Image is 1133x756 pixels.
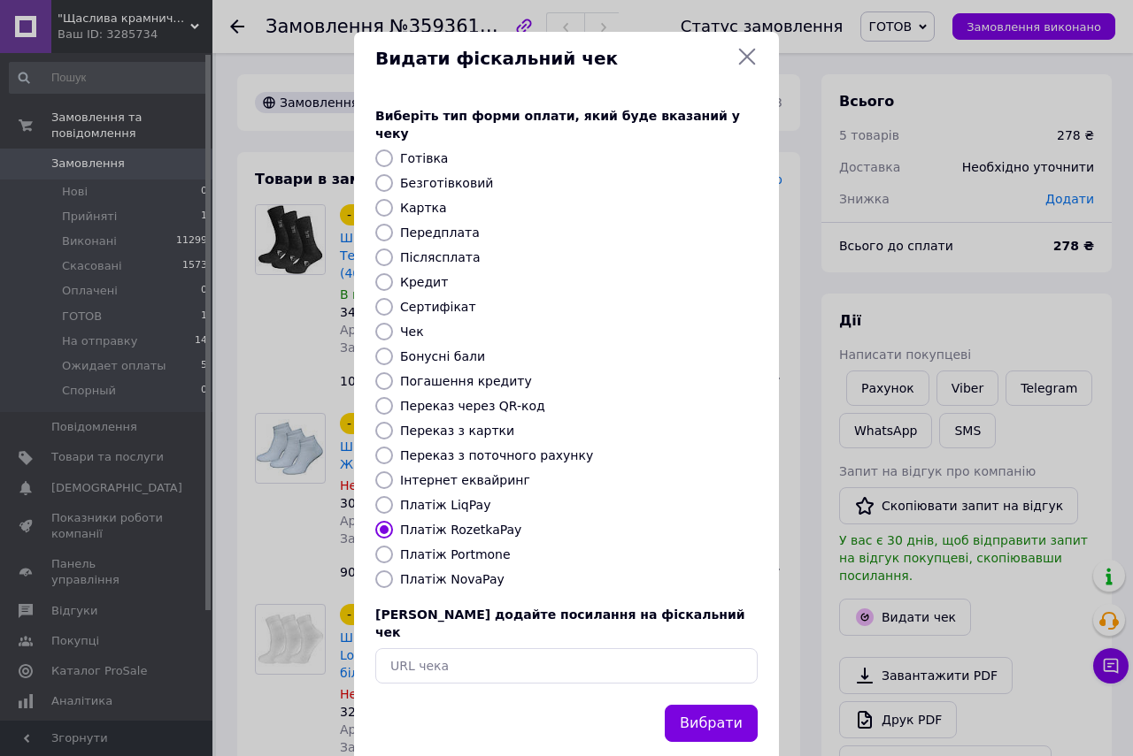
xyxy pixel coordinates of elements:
[400,275,448,289] label: Кредит
[400,325,424,339] label: Чек
[400,176,493,190] label: Безготівковий
[400,201,447,215] label: Картка
[375,648,758,683] input: URL чека
[400,349,485,363] label: Бонусні бали
[400,151,448,165] label: Готівка
[400,424,514,438] label: Переказ з картки
[665,705,758,743] button: Вибрати
[400,547,511,561] label: Платіж Portmone
[375,46,729,72] span: Видати фіскальний чек
[375,607,745,639] span: [PERSON_NAME] додайте посилання на фіскальний чек
[400,300,476,314] label: Сертифікат
[375,109,740,141] span: Виберіть тип форми оплати, який буде вказаний у чеку
[400,448,593,462] label: Переказ з поточного рахунку
[400,225,480,240] label: Передплата
[400,572,505,586] label: Платіж NovaPay
[400,498,490,512] label: Платіж LiqPay
[400,473,530,487] label: Інтернет еквайринг
[400,250,481,264] label: Післясплата
[400,374,532,388] label: Погашення кредиту
[400,399,545,413] label: Переказ через QR-код
[400,523,521,537] label: Платіж RozetkaPay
